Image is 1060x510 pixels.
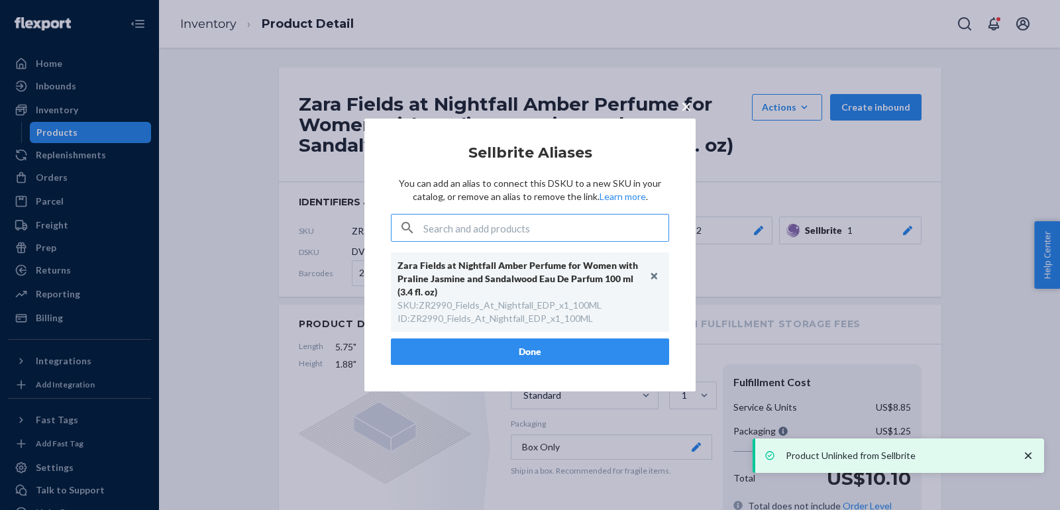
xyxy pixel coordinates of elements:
[391,145,669,161] h2: Sellbrite Aliases
[423,215,668,241] input: Search and add products
[600,191,646,202] a: Learn more
[397,299,602,312] div: SKU : ZR2990_Fields_At_Nightfall_EDP_x1_100ML
[645,266,664,286] button: Unlink
[391,338,669,365] button: Done
[391,177,669,203] p: You can add an alias to connect this DSKU to a new SKU in your catalog, or remove an alias to rem...
[397,312,593,325] div: ID : ZR2990_Fields_At_Nightfall_EDP_x1_100ML
[1022,449,1035,462] svg: close toast
[681,95,692,117] span: ×
[397,259,649,299] div: Zara Fields at Nightfall Amber Perfume for Women with Praline Jasmine and Sandalwood Eau De Parfu...
[786,449,1008,462] p: Product Unlinked from Sellbrite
